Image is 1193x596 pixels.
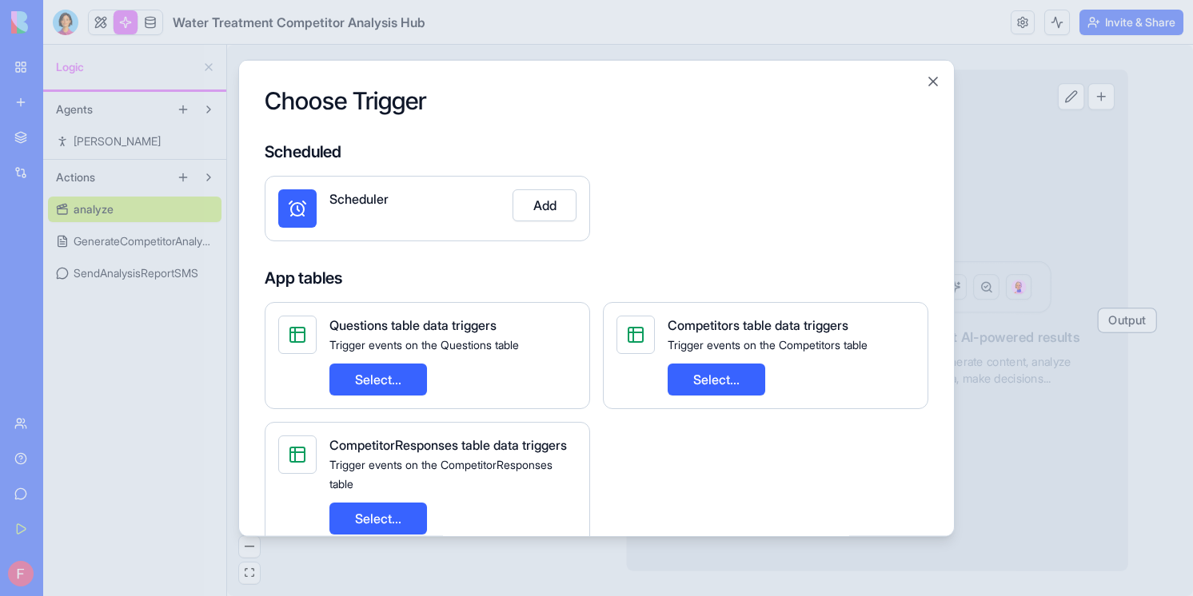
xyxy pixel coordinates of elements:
[925,74,941,89] button: Close
[329,437,567,453] span: CompetitorResponses table data triggers
[265,141,928,163] h4: Scheduled
[265,267,928,289] h4: App tables
[329,503,427,534] button: Select...
[329,317,497,333] span: Questions table data triggers
[668,364,765,395] button: Select...
[513,189,577,221] button: Add
[329,191,389,207] span: Scheduler
[329,338,519,352] span: Trigger events on the Questions table
[329,458,553,491] span: Trigger events on the CompetitorResponses table
[329,364,427,395] button: Select...
[265,86,928,115] h2: Choose Trigger
[668,338,868,352] span: Trigger events on the Competitors table
[668,317,848,333] span: Competitors table data triggers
